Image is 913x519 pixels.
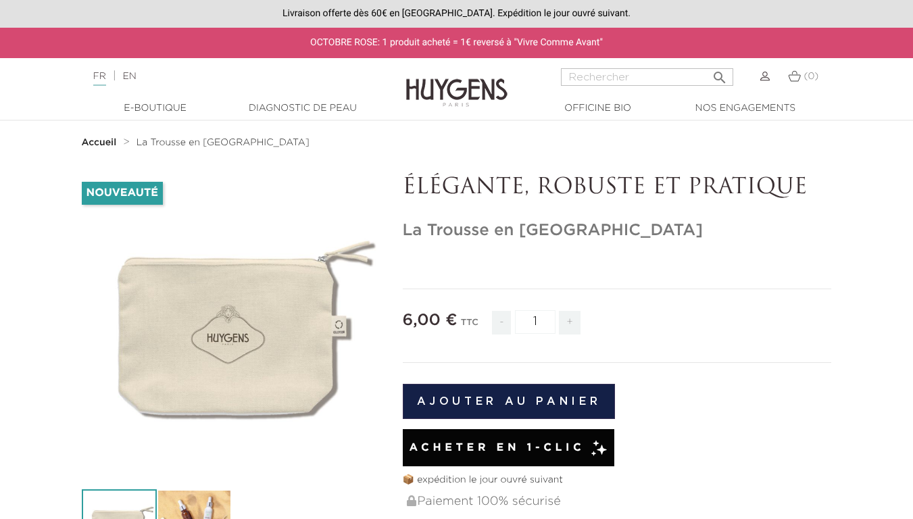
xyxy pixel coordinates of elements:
[403,221,832,241] h1: La Trousse en [GEOGRAPHIC_DATA]
[235,101,370,116] a: Diagnostic de peau
[708,64,732,82] button: 
[82,138,117,147] strong: Accueil
[530,101,666,116] a: Officine Bio
[403,384,616,419] button: Ajouter au panier
[678,101,813,116] a: Nos engagements
[88,101,223,116] a: E-Boutique
[87,68,370,84] div: |
[93,72,106,86] a: FR
[712,66,728,82] i: 
[559,311,581,335] span: +
[561,68,733,86] input: Rechercher
[515,310,556,334] input: Quantité
[82,182,163,205] li: Nouveauté
[804,72,818,81] span: (0)
[407,495,416,506] img: Paiement 100% sécurisé
[461,308,478,345] div: TTC
[405,487,832,516] div: Paiement 100% sécurisé
[403,473,832,487] p: 📦 expédition le jour ouvré suivant
[137,138,310,147] span: La Trousse en [GEOGRAPHIC_DATA]
[403,312,458,328] span: 6,00 €
[492,311,511,335] span: -
[403,175,832,201] p: ÉLÉGANTE, ROBUSTE ET PRATIQUE
[406,57,508,109] img: Huygens
[82,137,120,148] a: Accueil
[137,137,310,148] a: La Trousse en [GEOGRAPHIC_DATA]
[122,72,136,81] a: EN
